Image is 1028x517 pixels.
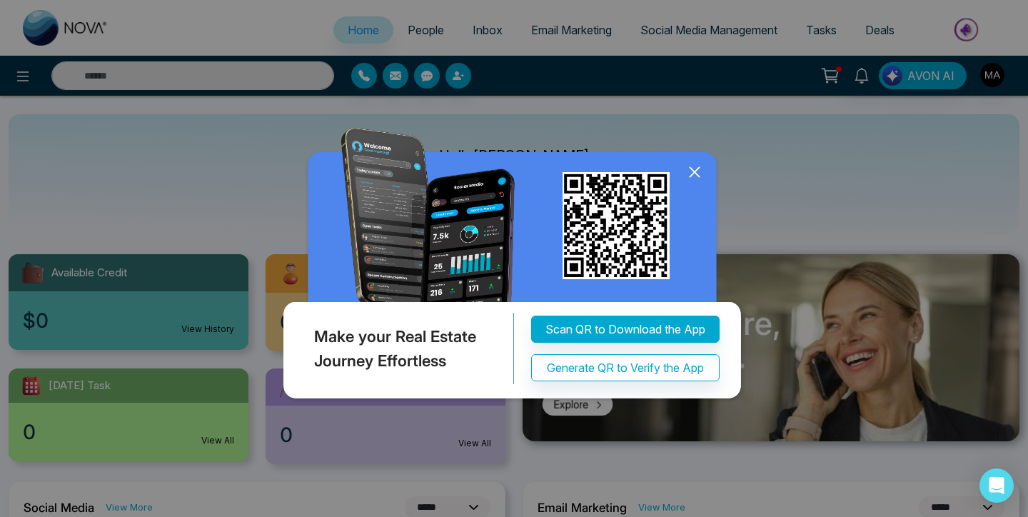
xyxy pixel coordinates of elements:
[979,468,1014,503] div: Open Intercom Messenger
[280,313,514,385] div: Make your Real Estate Journey Effortless
[280,128,748,406] img: QRModal
[531,355,720,382] button: Generate QR to Verify the App
[563,172,670,279] img: qr_for_download_app.png
[531,316,720,343] button: Scan QR to Download the App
